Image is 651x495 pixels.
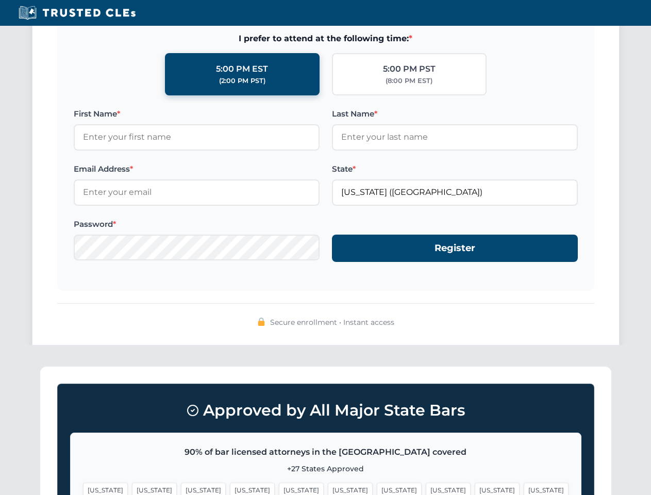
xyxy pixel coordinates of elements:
[70,397,581,424] h3: Approved by All Major State Bars
[74,179,320,205] input: Enter your email
[332,108,578,120] label: Last Name
[74,108,320,120] label: First Name
[216,62,268,76] div: 5:00 PM EST
[332,235,578,262] button: Register
[219,76,265,86] div: (2:00 PM PST)
[332,179,578,205] input: Florida (FL)
[332,163,578,175] label: State
[74,163,320,175] label: Email Address
[74,32,578,45] span: I prefer to attend at the following time:
[270,317,394,328] span: Secure enrollment • Instant access
[83,463,569,474] p: +27 States Approved
[257,318,265,326] img: 🔒
[332,124,578,150] input: Enter your last name
[74,124,320,150] input: Enter your first name
[74,218,320,230] label: Password
[83,445,569,459] p: 90% of bar licensed attorneys in the [GEOGRAPHIC_DATA] covered
[386,76,432,86] div: (8:00 PM EST)
[383,62,436,76] div: 5:00 PM PST
[15,5,139,21] img: Trusted CLEs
